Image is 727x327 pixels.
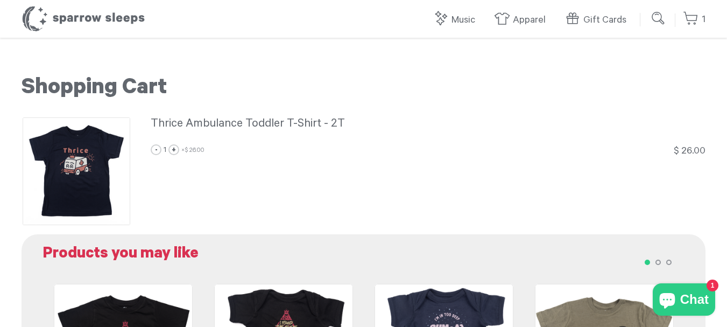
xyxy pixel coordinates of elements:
span: × [181,148,204,155]
button: 2 of 3 [652,256,662,267]
input: Submit [648,8,669,29]
a: - [151,144,161,155]
h2: Products you may like [43,245,695,265]
span: $ 26.00 [185,148,204,155]
a: + [168,144,179,155]
button: 1 of 3 [641,256,652,267]
h1: Sparrow Sleeps [22,5,145,32]
inbox-online-store-chat: Shopify online store chat [650,283,718,318]
a: Thrice Ambulance Toddler T-Shirt - 2T [151,116,705,134]
a: 1 [683,8,705,31]
button: 3 of 3 [662,256,673,267]
a: Music [433,9,481,32]
a: Gift Cards [564,9,632,32]
span: Thrice Ambulance Toddler T-Shirt - 2T [151,118,345,131]
h1: Shopping Cart [22,76,705,103]
a: Apparel [494,9,551,32]
div: $ 26.00 [674,144,705,159]
span: 1 [164,147,166,155]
